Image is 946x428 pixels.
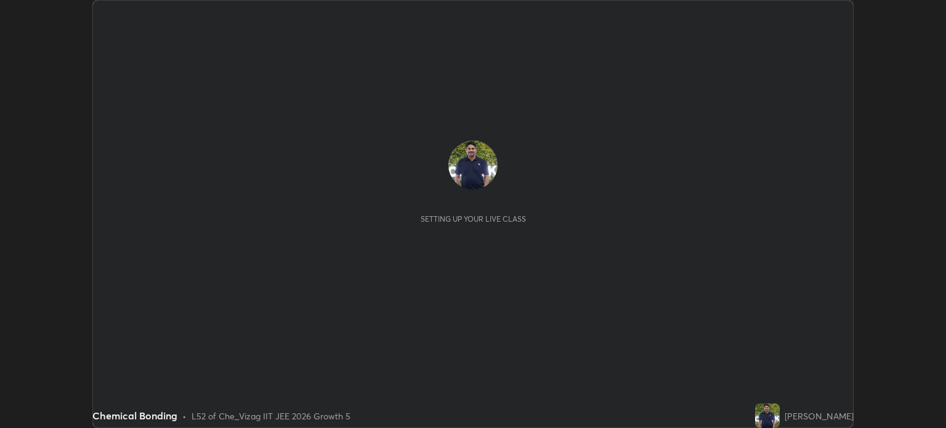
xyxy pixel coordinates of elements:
[192,410,350,422] div: L52 of Che_Vizag IIT JEE 2026 Growth 5
[755,403,780,428] img: 62d1efffd37040b885fa3e8d7df1966b.jpg
[92,408,177,423] div: Chemical Bonding
[785,410,854,422] div: [PERSON_NAME]
[421,214,526,224] div: Setting up your live class
[448,140,498,190] img: 62d1efffd37040b885fa3e8d7df1966b.jpg
[182,410,187,422] div: •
